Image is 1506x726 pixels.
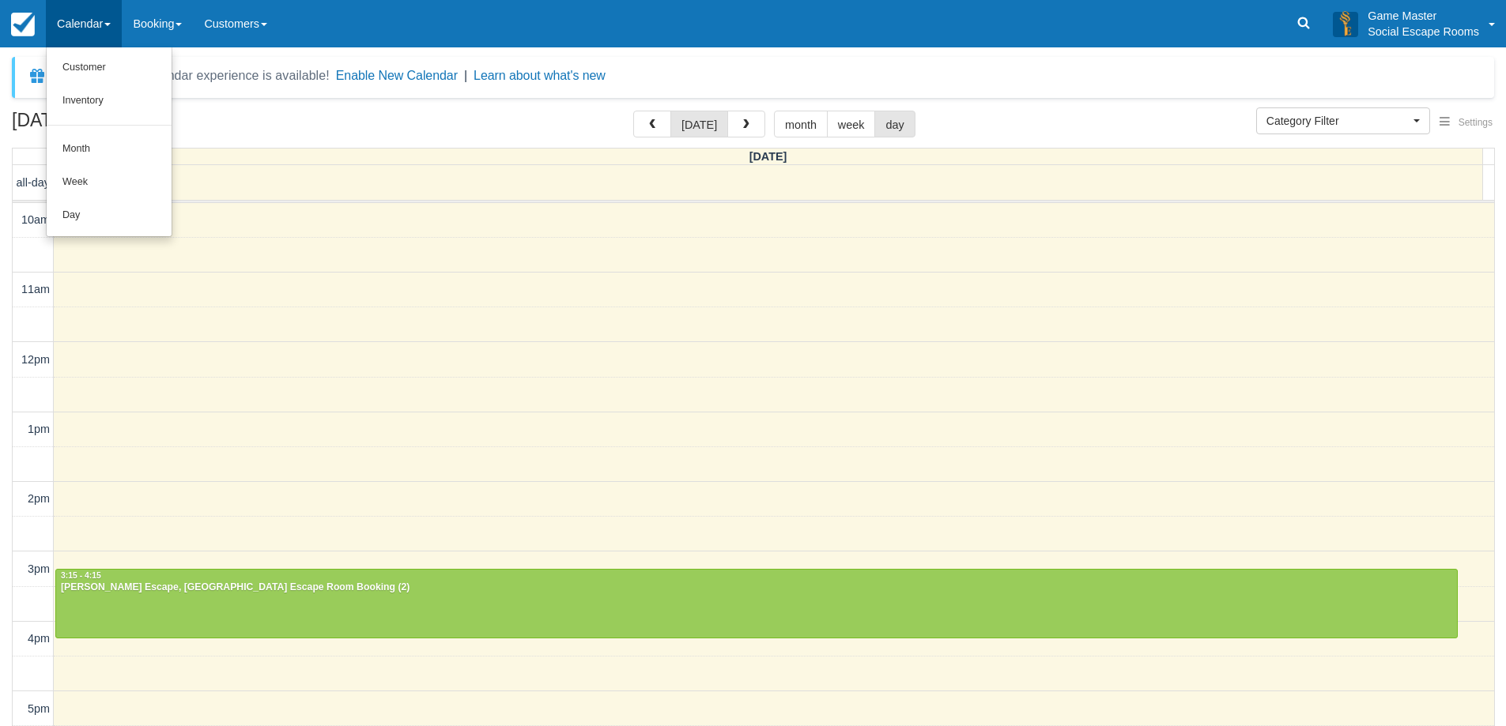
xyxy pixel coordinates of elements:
[28,562,50,575] span: 3pm
[28,702,50,715] span: 5pm
[47,85,172,118] a: Inventory
[336,68,458,84] button: Enable New Calendar
[670,111,728,137] button: [DATE]
[21,213,50,226] span: 10am
[28,632,50,645] span: 4pm
[1256,107,1430,134] button: Category Filter
[1333,11,1358,36] img: A3
[61,571,101,580] span: 3:15 - 4:15
[474,69,606,82] a: Learn about what's new
[774,111,828,137] button: month
[12,111,212,140] h2: [DATE]
[55,569,1458,638] a: 3:15 - 4:15[PERSON_NAME] Escape, [GEOGRAPHIC_DATA] Escape Room Booking (2)
[47,133,172,166] a: Month
[28,492,50,505] span: 2pm
[827,111,876,137] button: week
[17,176,50,189] span: all-day
[47,199,172,232] a: Day
[11,13,35,36] img: checkfront-main-nav-mini-logo.png
[47,166,172,199] a: Week
[53,66,330,85] div: A new Booking Calendar experience is available!
[21,353,50,366] span: 12pm
[60,581,1453,594] div: [PERSON_NAME] Escape, [GEOGRAPHIC_DATA] Escape Room Booking (2)
[21,283,50,295] span: 11am
[46,47,172,237] ul: Calendar
[464,69,467,82] span: |
[1368,8,1479,24] p: Game Master
[47,51,172,85] a: Customer
[874,111,915,137] button: day
[1459,117,1493,128] span: Settings
[749,150,787,163] span: [DATE]
[1266,113,1410,129] span: Category Filter
[28,423,50,435] span: 1pm
[1368,24,1479,39] p: Social Escape Rooms
[1430,111,1502,134] button: Settings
